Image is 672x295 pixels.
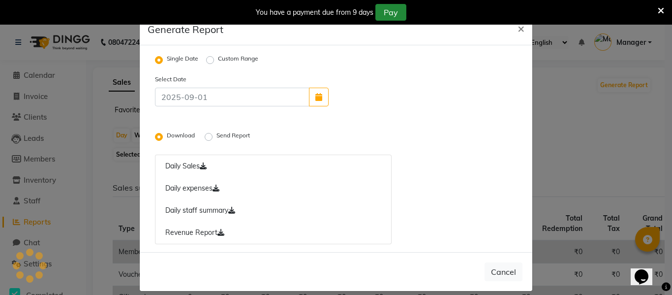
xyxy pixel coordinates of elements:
a: Daily Sales [155,155,392,178]
label: Single Date [167,54,198,66]
button: Pay [375,4,406,21]
input: 2025-09-01 [155,88,309,106]
a: Daily staff summary [155,199,392,222]
a: Revenue Report [155,222,392,244]
a: Daily expenses [155,177,392,200]
label: Send Report [216,131,252,143]
label: Download [167,131,197,143]
h5: Generate Report [148,22,223,37]
button: Cancel [485,262,522,281]
label: Custom Range [218,54,258,66]
label: Select Date [148,75,242,84]
button: Close [510,14,532,42]
div: You have a payment due from 9 days [256,7,373,18]
iframe: chat widget [631,256,662,285]
span: × [518,21,524,35]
